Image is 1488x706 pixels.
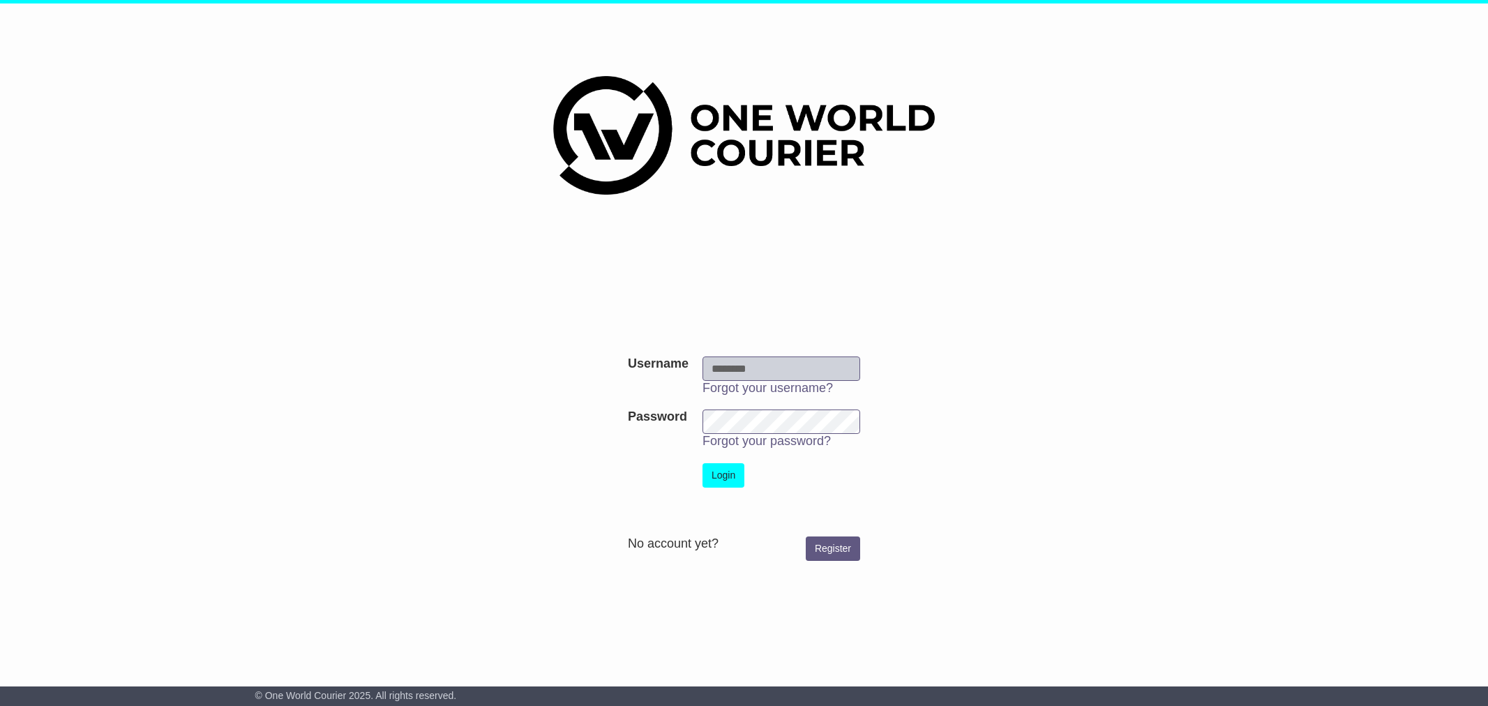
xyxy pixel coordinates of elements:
a: Forgot your username? [702,381,833,395]
button: Login [702,463,744,488]
img: One World [553,76,934,195]
label: Username [628,356,689,372]
div: No account yet? [628,536,860,552]
a: Forgot your password? [702,434,831,448]
a: Register [806,536,860,561]
label: Password [628,410,687,425]
span: © One World Courier 2025. All rights reserved. [255,690,457,701]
